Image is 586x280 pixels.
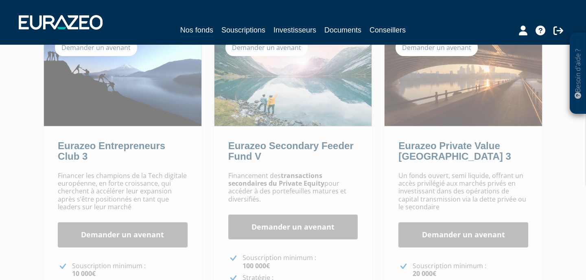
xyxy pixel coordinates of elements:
a: Eurazeo Private Value [GEOGRAPHIC_DATA] 3 [398,140,511,162]
a: Souscriptions [221,24,265,36]
div: Demander un avenant [225,39,308,56]
p: Financer les champions de la Tech digitale européenne, en forte croissance, qui cherchent à accél... [58,172,188,211]
a: Eurazeo Secondary Feeder Fund V [228,140,354,162]
strong: 10 000€ [72,269,96,278]
a: Nos fonds [180,24,213,37]
a: Documents [324,24,361,36]
a: Investisseurs [273,24,316,36]
p: Souscription minimum : [243,254,358,269]
a: Conseillers [370,24,406,36]
a: Demander un avenant [58,222,188,247]
p: Financement des pour accéder à des portefeuilles matures et diversifiés. [228,172,358,203]
strong: 20 000€ [413,269,436,278]
div: Demander un avenant [55,39,137,56]
div: Demander un avenant [396,39,478,56]
p: Souscription minimum : [413,262,528,278]
strong: transactions secondaires du Private Equity [228,171,324,188]
p: Un fonds ouvert, semi liquide, offrant un accès privilégié aux marchés privés en investissant dan... [398,172,528,211]
a: Eurazeo Entrepreneurs Club 3 [58,140,165,162]
img: Eurazeo Secondary Feeder Fund V [214,31,372,126]
a: Demander un avenant [228,215,358,240]
a: Demander un avenant [398,222,528,247]
p: Besoin d'aide ? [573,37,583,110]
strong: 100 000€ [243,261,270,270]
p: Souscription minimum : [72,262,188,278]
img: Eurazeo Entrepreneurs Club 3 [44,31,201,126]
img: Eurazeo Private Value Europe 3 [385,31,542,126]
img: 1732889491-logotype_eurazeo_blanc_rvb.png [19,15,103,30]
